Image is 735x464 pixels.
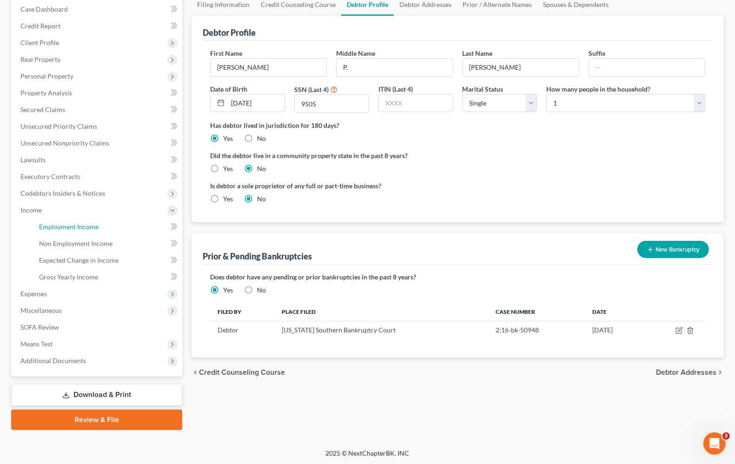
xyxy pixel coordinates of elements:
[379,94,453,112] input: XXXX
[20,172,80,180] span: Executory Contracts
[210,302,274,321] th: Filed By
[463,59,579,76] input: --
[637,241,709,258] button: New Bankruptcy
[546,84,650,94] label: How many people in the household?
[210,151,705,160] label: Did the debtor live in a community property state in the past 8 years?
[32,235,182,252] a: Non Employment Income
[223,285,233,295] label: Yes
[463,84,503,94] label: Marital Status
[210,272,705,282] label: Does debtor have any pending or prior bankruptcies in the past 8 years?
[274,321,488,339] td: [US_STATE] Southern Bankruptcy Court
[585,302,643,321] th: Date
[223,134,233,143] label: Yes
[192,369,285,376] button: chevron_left Credit Counseling Course
[210,181,453,191] label: Is debtor a sole proprietor of any full or part-time business?
[274,302,488,321] th: Place Filed
[32,252,182,269] a: Expected Change in Income
[210,48,242,58] label: First Name
[13,85,182,101] a: Property Analysis
[257,164,266,173] label: No
[228,94,285,112] input: MM/DD/YYYY
[20,55,60,63] span: Real Property
[336,48,375,58] label: Middle Name
[203,27,256,38] div: Debtor Profile
[210,120,705,130] label: Has debtor lived in jurisdiction for 180 days?
[716,369,724,376] i: chevron_right
[20,340,53,348] span: Means Test
[32,269,182,285] a: Gross Yearly Income
[257,285,266,295] label: No
[585,321,643,339] td: [DATE]
[32,219,182,235] a: Employment Income
[210,321,274,339] td: Debtor
[337,59,452,76] input: M.I
[20,22,60,30] span: Credit Report
[13,319,182,336] a: SOFA Review
[20,106,65,113] span: Secured Claims
[20,72,73,80] span: Personal Property
[13,1,182,18] a: Case Dashboard
[11,410,182,430] a: Review & File
[20,189,105,197] span: Codebtors Insiders & Notices
[294,85,329,94] label: SSN (Last 4)
[203,251,312,262] div: Prior & Pending Bankruptcies
[192,369,199,376] i: chevron_left
[13,101,182,118] a: Secured Claims
[223,164,233,173] label: Yes
[463,48,493,58] label: Last Name
[656,369,724,376] button: Debtor Addresses chevron_right
[703,432,726,455] iframe: Intercom live chat
[199,369,285,376] span: Credit Counseling Course
[488,321,585,339] td: 2:16-bk-50948
[656,369,716,376] span: Debtor Addresses
[13,135,182,152] a: Unsecured Nonpriority Claims
[20,39,59,46] span: Client Profile
[20,139,109,147] span: Unsecured Nonpriority Claims
[39,256,119,264] span: Expected Change in Income
[223,194,233,204] label: Yes
[13,152,182,168] a: Lawsuits
[722,432,730,440] span: 3
[20,306,62,314] span: Miscellaneous
[210,84,247,94] label: Date of Birth
[39,223,99,231] span: Employment Income
[20,156,46,164] span: Lawsuits
[39,273,98,281] span: Gross Yearly Income
[257,194,266,204] label: No
[20,206,42,214] span: Income
[39,239,113,247] span: Non Employment Income
[257,134,266,143] label: No
[20,357,86,365] span: Additional Documents
[20,290,47,298] span: Expenses
[488,302,585,321] th: Case Number
[378,84,413,94] label: ITIN (Last 4)
[11,384,182,406] a: Download & Print
[589,48,606,58] label: Suffix
[13,18,182,34] a: Credit Report
[13,118,182,135] a: Unsecured Priority Claims
[211,59,326,76] input: --
[20,323,59,331] span: SOFA Review
[13,168,182,185] a: Executory Contracts
[20,5,68,13] span: Case Dashboard
[589,59,705,76] input: --
[20,122,97,130] span: Unsecured Priority Claims
[295,95,369,113] input: XXXX
[20,89,72,97] span: Property Analysis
